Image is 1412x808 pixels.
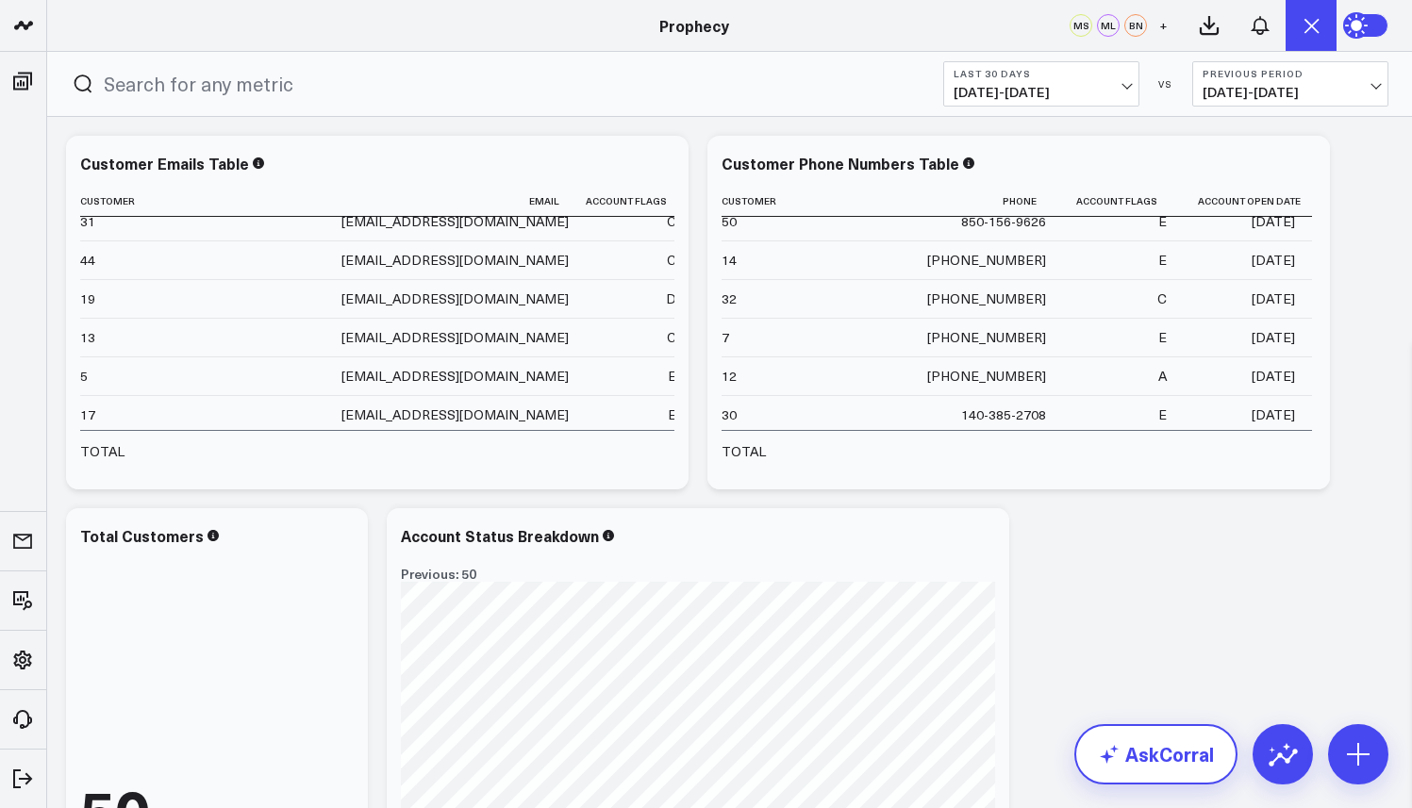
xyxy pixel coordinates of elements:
div: D [666,289,676,308]
div: 31 [80,212,95,231]
div: TOTAL [80,442,125,461]
div: 14 [722,251,737,270]
span: + [1159,19,1168,32]
div: [EMAIL_ADDRESS][DOMAIN_NAME] [341,405,569,424]
div: 140-385-2708 [961,405,1046,424]
button: + [1152,14,1174,37]
div: [DATE] [1252,367,1295,386]
div: 30 [722,405,737,424]
th: Email [232,186,586,217]
input: Search for any metric [104,70,866,98]
div: 50 [722,212,737,231]
th: Phone [910,186,1063,217]
div: 5 [80,367,88,386]
th: Account Open Date [1184,186,1312,217]
b: Last 30 Days [954,68,1129,79]
button: Last 30 Days[DATE]-[DATE] [943,61,1139,107]
div: VS [1149,78,1183,90]
div: E [1158,328,1167,347]
div: [EMAIL_ADDRESS][DOMAIN_NAME] [341,289,569,308]
div: [DATE] [1252,328,1295,347]
div: [EMAIL_ADDRESS][DOMAIN_NAME] [341,328,569,347]
div: C [667,328,676,347]
div: Customer Phone Numbers Table [722,153,959,173]
div: [PHONE_NUMBER] [927,251,1046,270]
div: 19 [80,289,95,308]
div: E [1158,251,1167,270]
a: AskCorral [1074,724,1238,784]
div: C [667,212,676,231]
span: [DATE] - [DATE] [954,85,1129,100]
div: 13 [80,328,95,347]
div: 850-156-9626 [961,212,1046,231]
div: [PHONE_NUMBER] [927,328,1046,347]
div: E [668,405,676,424]
div: [DATE] [1252,289,1295,308]
th: Customer [722,186,910,217]
div: A [1158,367,1167,386]
b: Previous Period [1203,68,1378,79]
div: E [1158,212,1167,231]
div: [PHONE_NUMBER] [927,289,1046,308]
div: [DATE] [1252,251,1295,270]
th: Account Flags [586,186,693,217]
div: [DATE] [1252,212,1295,231]
div: Total Customers [80,525,204,546]
a: Prophecy [659,15,729,36]
div: C [1157,289,1167,308]
th: Customer [80,186,269,217]
div: ML [1097,14,1120,37]
div: E [668,367,676,386]
div: Account Status Breakdown [401,525,599,546]
div: BN [1124,14,1147,37]
div: 7 [722,328,729,347]
span: [DATE] - [DATE] [1203,85,1378,100]
div: MS [1070,14,1092,37]
div: 12 [722,367,737,386]
div: [EMAIL_ADDRESS][DOMAIN_NAME] [341,212,569,231]
div: [PHONE_NUMBER] [927,367,1046,386]
div: 44 [80,251,95,270]
div: [EMAIL_ADDRESS][DOMAIN_NAME] [341,367,569,386]
div: [DATE] [1252,405,1295,424]
div: [EMAIL_ADDRESS][DOMAIN_NAME] [341,251,569,270]
div: 17 [80,405,95,424]
div: C [667,251,676,270]
div: Customer Emails Table [80,153,249,173]
div: E [1158,405,1167,424]
button: Previous Period[DATE]-[DATE] [1192,61,1388,107]
th: Account Flags [1063,186,1184,217]
div: TOTAL [722,442,766,461]
div: Previous: 50 [401,567,995,582]
div: 32 [722,289,737,308]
